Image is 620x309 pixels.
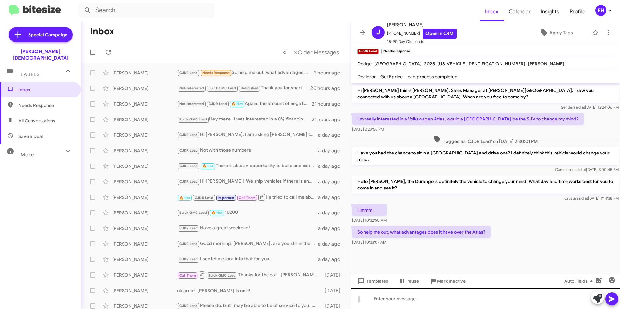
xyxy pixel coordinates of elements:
div: ok great! [PERSON_NAME] is on it! [177,287,322,294]
span: [PERSON_NAME] [528,61,564,67]
div: There is also an opportunity to build one exactly how you desire it. If this is something that yo... [177,162,318,170]
nav: Page navigation example [280,46,343,59]
span: 🔥 Hot [232,102,243,106]
span: Buick GMC Lead [179,117,207,121]
span: Lead process completed [405,74,458,80]
span: said at [575,167,586,172]
button: Templates [351,275,393,287]
div: [PERSON_NAME] [112,194,177,200]
span: Buick GMC Lead [209,86,236,90]
span: CJDR Lead [179,148,198,153]
div: Good morning, [PERSON_NAME], are you still in the market for a Tacoma? [177,240,318,247]
span: [US_VEHICLE_IDENTIFICATION_NUMBER] [437,61,525,67]
button: Apply Tags [523,27,589,39]
div: 3 hours ago [314,70,345,76]
div: [PERSON_NAME] [112,241,177,247]
div: [DATE] [322,272,345,278]
small: Needs Response [381,49,411,54]
span: Call Them [239,196,256,200]
div: I see let me look into that for you. [177,256,318,263]
span: Sender [DATE] 12:24:06 PM [561,105,619,109]
div: [PERSON_NAME] [112,287,177,294]
button: Mark Inactive [424,275,471,287]
div: [PERSON_NAME] [112,210,177,216]
div: Hi [PERSON_NAME]! We ship vehicles if there is anything that you are still interested in. We woul... [177,178,318,185]
div: Again, the amount of negative equity that you have is requiring the down payment if you are not t... [177,100,312,108]
div: 21 hours ago [312,116,345,123]
span: 15-90 Day Old Leads [387,39,457,45]
div: [PERSON_NAME] [112,70,177,76]
div: Have a great weekend! [177,224,318,232]
p: Hello [PERSON_NAME], the Durango is definitely the vehicle to change your mind! What day and time... [352,176,619,194]
span: Not-Interested [179,102,204,106]
span: Labels [21,72,40,77]
a: Special Campaign [9,27,73,42]
div: He tried to call me about a grey rebel that wasn't on the radar at all [177,193,318,201]
div: 20 hours ago [310,85,345,92]
span: [DATE] 2:28:56 PM [352,127,384,132]
span: Templates [356,275,388,287]
p: Hmmm [352,204,387,216]
p: So help me out, what advantages does it have over the Atlas? [352,226,491,238]
span: [DATE] 10:33:07 AM [352,240,386,245]
div: a day ago [318,241,345,247]
span: Tagged as 'CJDR Lead' on [DATE] 2:30:01 PM [431,135,540,144]
div: 10200 [177,209,318,216]
input: Search [78,3,215,18]
span: Mark Inactive [437,275,466,287]
div: [DATE] [322,287,345,294]
div: Not with those numbers [177,147,318,154]
span: [GEOGRAPHIC_DATA] [374,61,422,67]
a: Open in CRM [423,29,457,39]
button: Pause [393,275,424,287]
div: a day ago [318,256,345,263]
span: Inbox [18,86,74,93]
a: Inbox [480,2,504,21]
span: [PHONE_NUMBER] [387,29,457,39]
span: 🔥 Hot [179,196,190,200]
div: [PERSON_NAME] [112,256,177,263]
span: CJDR Lead [195,196,213,200]
span: Auto Fields [564,275,595,287]
div: Thank you for sharing your feedback. I want to clarify that we didn’t yet have your credit inform... [177,85,310,92]
span: CJDR Lead [179,179,198,184]
div: [PERSON_NAME] [112,178,177,185]
a: Insights [536,2,565,21]
span: More [21,152,34,158]
span: CJDR Lead [179,304,198,308]
small: CJDR Lead [357,49,379,54]
span: 🔥 Hot [211,211,222,215]
button: Previous [279,46,291,59]
span: CJDR Lead [179,226,198,230]
button: Auto Fields [559,275,601,287]
div: Hi [PERSON_NAME], I am asking [PERSON_NAME] to reach out to you instead of [PERSON_NAME]. He has ... [177,131,318,139]
button: EH [590,5,613,16]
span: 🔥 Hot [202,164,213,168]
button: Next [290,46,343,59]
span: Save a Deal [18,133,43,140]
div: EH [595,5,606,16]
span: CJDR Lead [179,257,198,261]
span: Needs Response [202,71,230,75]
span: 2025 [424,61,435,67]
span: J [376,27,380,38]
span: Important [218,196,234,200]
div: Thanks for the call. [PERSON_NAME] is our expert on EV vehicles. His contact number is [PHONE_NUM... [177,271,322,279]
span: Apply Tags [549,27,573,39]
span: Buick GMC Lead [179,211,207,215]
div: a day ago [318,132,345,138]
span: said at [577,196,588,200]
div: a day ago [318,225,345,232]
div: [PERSON_NAME] [112,85,177,92]
span: Older Messages [298,49,339,56]
div: a day ago [318,163,345,169]
span: CJDR Lead [179,164,198,168]
span: Not-Interested [179,86,204,90]
div: [PERSON_NAME] [112,163,177,169]
span: Profile [565,2,590,21]
div: 21 hours ago [312,101,345,107]
span: All Conversations [18,118,55,124]
span: « [283,48,287,56]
